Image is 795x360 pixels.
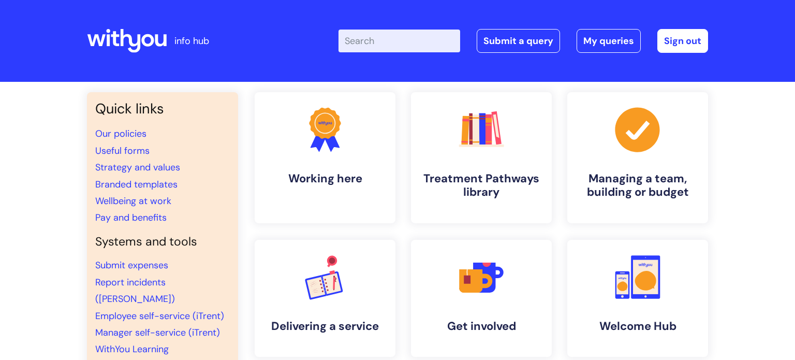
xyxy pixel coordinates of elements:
h4: Managing a team, building or budget [576,172,700,199]
a: Welcome Hub [567,240,708,357]
div: | - [338,29,708,53]
a: Branded templates [95,178,178,191]
a: Our policies [95,127,146,140]
a: Strategy and values [95,161,180,174]
h4: Treatment Pathways library [419,172,543,199]
h4: Get involved [419,320,543,333]
a: Pay and benefits [95,211,167,224]
a: WithYou Learning [95,343,169,355]
h4: Working here [263,172,387,185]
a: Sign out [657,29,708,53]
a: Get involved [411,240,552,357]
a: Submit expenses [95,259,168,271]
a: Employee self-service (iTrent) [95,310,224,322]
a: Report incidents ([PERSON_NAME]) [95,276,175,305]
a: Submit a query [477,29,560,53]
a: Manager self-service (iTrent) [95,326,220,339]
h4: Welcome Hub [576,320,700,333]
a: My queries [577,29,641,53]
a: Managing a team, building or budget [567,92,708,223]
h4: Systems and tools [95,235,230,249]
a: Delivering a service [255,240,395,357]
p: info hub [174,33,209,49]
h3: Quick links [95,100,230,117]
a: Working here [255,92,395,223]
a: Useful forms [95,145,150,157]
a: Treatment Pathways library [411,92,552,223]
input: Search [338,30,460,52]
a: Wellbeing at work [95,195,171,207]
h4: Delivering a service [263,320,387,333]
